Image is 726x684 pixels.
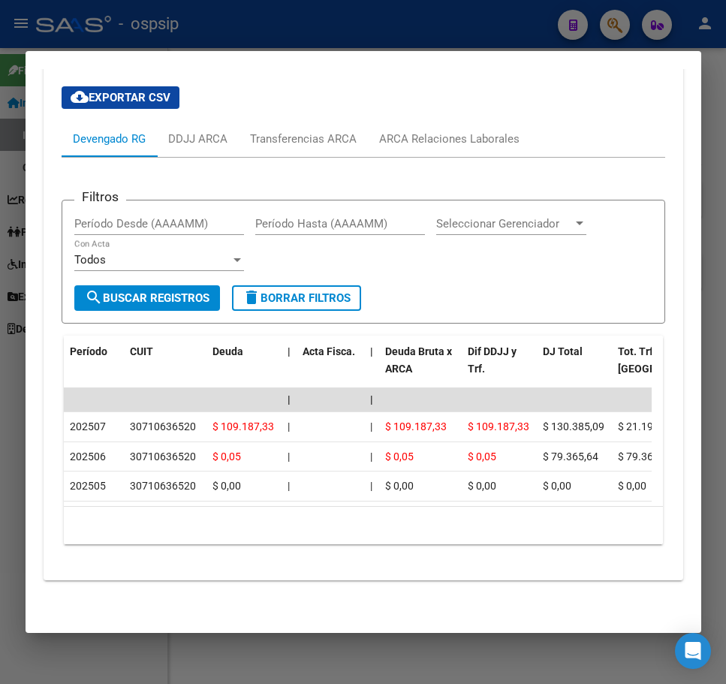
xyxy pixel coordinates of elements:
[74,188,126,205] h3: Filtros
[62,86,179,109] button: Exportar CSV
[297,336,364,402] datatable-header-cell: Acta Fisca.
[250,131,357,147] div: Transferencias ARCA
[212,480,241,492] span: $ 0,00
[385,480,414,492] span: $ 0,00
[70,450,106,463] span: 202506
[370,480,372,492] span: |
[85,288,103,306] mat-icon: search
[468,450,496,463] span: $ 0,05
[44,50,683,581] div: Aportes y Contribuciones del Afiliado: 20324037781
[436,217,573,231] span: Seleccionar Gerenciador
[370,420,372,432] span: |
[71,91,170,104] span: Exportar CSV
[130,478,196,495] div: 30710636520
[537,336,612,402] datatable-header-cell: DJ Total
[612,336,687,402] datatable-header-cell: Tot. Trf. Bruto
[70,420,106,432] span: 202507
[370,450,372,463] span: |
[130,448,196,466] div: 30710636520
[303,345,355,357] span: Acta Fisca.
[70,345,107,357] span: Período
[543,480,571,492] span: $ 0,00
[288,450,290,463] span: |
[288,420,290,432] span: |
[232,285,361,311] button: Borrar Filtros
[212,450,241,463] span: $ 0,05
[385,345,452,375] span: Deuda Bruta x ARCA
[71,88,89,106] mat-icon: cloud_download
[468,480,496,492] span: $ 0,00
[206,336,282,402] datatable-header-cell: Deuda
[243,291,351,305] span: Borrar Filtros
[288,345,291,357] span: |
[168,131,227,147] div: DDJJ ARCA
[130,345,153,357] span: CUIT
[675,633,711,669] div: Open Intercom Messenger
[468,345,517,375] span: Dif DDJJ y Trf.
[543,345,583,357] span: DJ Total
[618,480,646,492] span: $ 0,00
[74,253,106,267] span: Todos
[288,480,290,492] span: |
[282,336,297,402] datatable-header-cell: |
[385,420,447,432] span: $ 109.187,33
[543,420,604,432] span: $ 130.385,09
[385,450,414,463] span: $ 0,05
[370,393,373,405] span: |
[130,418,196,435] div: 30710636520
[462,336,537,402] datatable-header-cell: Dif DDJJ y Trf.
[64,336,124,402] datatable-header-cell: Período
[70,480,106,492] span: 202505
[85,291,209,305] span: Buscar Registros
[73,131,146,147] div: Devengado RG
[288,393,291,405] span: |
[124,336,206,402] datatable-header-cell: CUIT
[618,420,673,432] span: $ 21.197,76
[370,345,373,357] span: |
[364,336,379,402] datatable-header-cell: |
[543,450,598,463] span: $ 79.365,64
[618,450,673,463] span: $ 79.365,59
[618,345,720,375] span: Tot. Trf. [GEOGRAPHIC_DATA]
[74,285,220,311] button: Buscar Registros
[468,420,529,432] span: $ 109.187,33
[379,131,520,147] div: ARCA Relaciones Laborales
[212,420,274,432] span: $ 109.187,33
[212,345,243,357] span: Deuda
[243,288,261,306] mat-icon: delete
[379,336,462,402] datatable-header-cell: Deuda Bruta x ARCA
